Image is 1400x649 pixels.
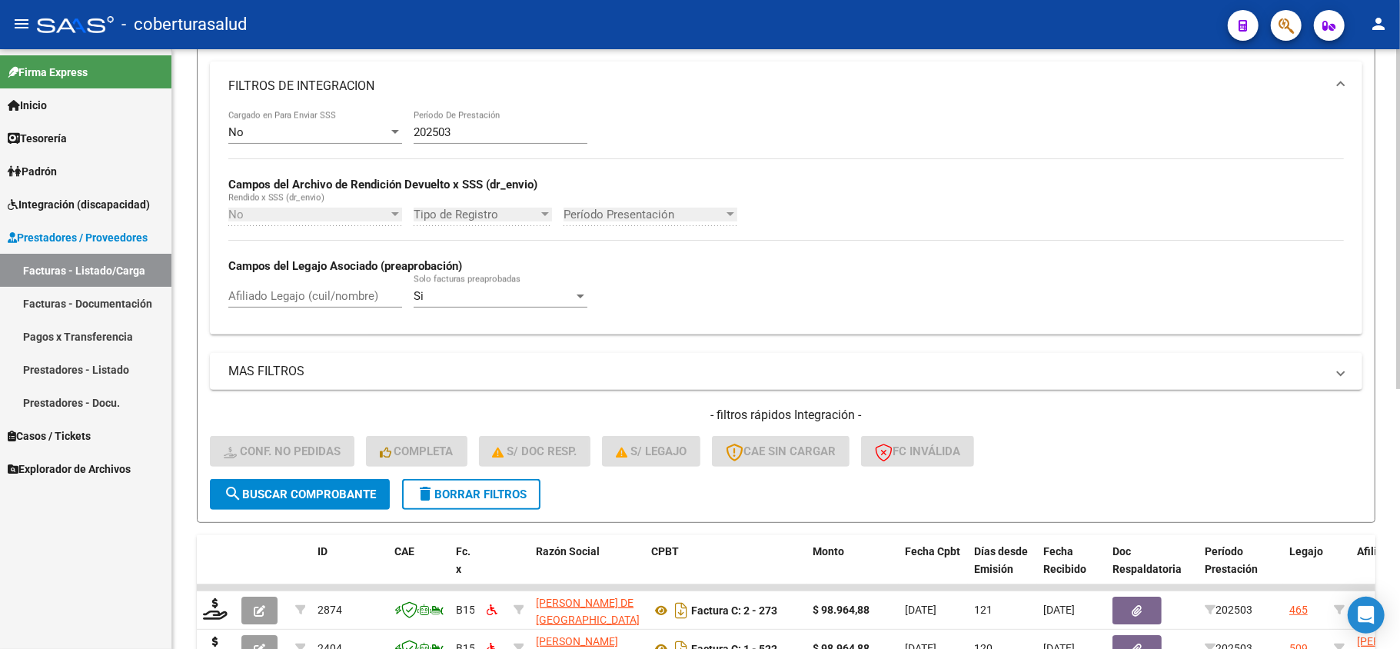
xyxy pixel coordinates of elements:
span: - coberturasalud [121,8,247,42]
span: FC Inválida [875,444,960,458]
button: Borrar Filtros [402,479,540,510]
button: CAE SIN CARGAR [712,436,850,467]
mat-expansion-panel-header: FILTROS DE INTEGRACION [210,62,1362,111]
div: Open Intercom Messenger [1348,597,1385,634]
datatable-header-cell: Fecha Recibido [1037,535,1106,603]
button: S/ Doc Resp. [479,436,591,467]
span: [DATE] [905,604,936,616]
strong: Campos del Archivo de Rendición Devuelto x SSS (dr_envio) [228,178,537,191]
span: Período Prestación [1205,545,1258,575]
mat-panel-title: FILTROS DE INTEGRACION [228,78,1325,95]
mat-icon: menu [12,15,31,33]
span: CAE SIN CARGAR [726,444,836,458]
span: 202503 [1205,604,1252,616]
datatable-header-cell: Monto [806,535,899,603]
datatable-header-cell: ID [311,535,388,603]
span: Monto [813,545,844,557]
button: Completa [366,436,467,467]
h4: - filtros rápidos Integración - [210,407,1362,424]
button: FC Inválida [861,436,974,467]
span: CPBT [651,545,679,557]
datatable-header-cell: Razón Social [530,535,645,603]
datatable-header-cell: Legajo [1283,535,1328,603]
span: 2874 [318,604,342,616]
span: Borrar Filtros [416,488,527,501]
datatable-header-cell: CAE [388,535,450,603]
strong: Campos del Legajo Asociado (preaprobación) [228,259,462,273]
span: [DATE] [1043,604,1075,616]
span: Casos / Tickets [8,428,91,444]
span: Firma Express [8,64,88,81]
span: Tipo de Registro [414,208,538,221]
span: Padrón [8,163,57,180]
datatable-header-cell: CPBT [645,535,806,603]
span: No [228,208,244,221]
datatable-header-cell: Fc. x [450,535,481,603]
datatable-header-cell: Doc Respaldatoria [1106,535,1199,603]
span: B15 [456,604,475,616]
span: Afiliado [1357,545,1395,557]
button: S/ legajo [602,436,700,467]
mat-expansion-panel-header: MAS FILTROS [210,353,1362,390]
span: CAE [394,545,414,557]
button: Buscar Comprobante [210,479,390,510]
span: No [228,125,244,139]
strong: $ 98.964,88 [813,604,870,616]
span: Fc. x [456,545,471,575]
mat-icon: search [224,484,242,503]
span: [PERSON_NAME] [536,635,618,647]
mat-icon: delete [416,484,434,503]
div: 465 [1289,601,1308,619]
span: Razón Social [536,545,600,557]
span: [PERSON_NAME] DE [GEOGRAPHIC_DATA] [536,597,640,627]
span: Legajo [1289,545,1323,557]
mat-panel-title: MAS FILTROS [228,363,1325,380]
datatable-header-cell: Período Prestación [1199,535,1283,603]
span: Completa [380,444,454,458]
div: FILTROS DE INTEGRACION [210,111,1362,334]
datatable-header-cell: Fecha Cpbt [899,535,968,603]
span: S/ legajo [616,444,687,458]
span: Días desde Emisión [974,545,1028,575]
i: Descargar documento [671,598,691,623]
span: Tesorería [8,130,67,147]
span: Conf. no pedidas [224,444,341,458]
span: Período Presentación [564,208,723,221]
span: Buscar Comprobante [224,488,376,501]
mat-icon: person [1369,15,1388,33]
span: ID [318,545,328,557]
div: 27277907033 [536,594,639,627]
span: Integración (discapacidad) [8,196,150,213]
strong: Factura C: 2 - 273 [691,604,777,617]
span: 121 [974,604,993,616]
span: S/ Doc Resp. [493,444,577,458]
span: Explorador de Archivos [8,461,131,478]
span: Fecha Cpbt [905,545,960,557]
datatable-header-cell: Días desde Emisión [968,535,1037,603]
span: Inicio [8,97,47,114]
span: Fecha Recibido [1043,545,1086,575]
span: Doc Respaldatoria [1112,545,1182,575]
span: Si [414,289,424,303]
button: Conf. no pedidas [210,436,354,467]
span: Prestadores / Proveedores [8,229,148,246]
